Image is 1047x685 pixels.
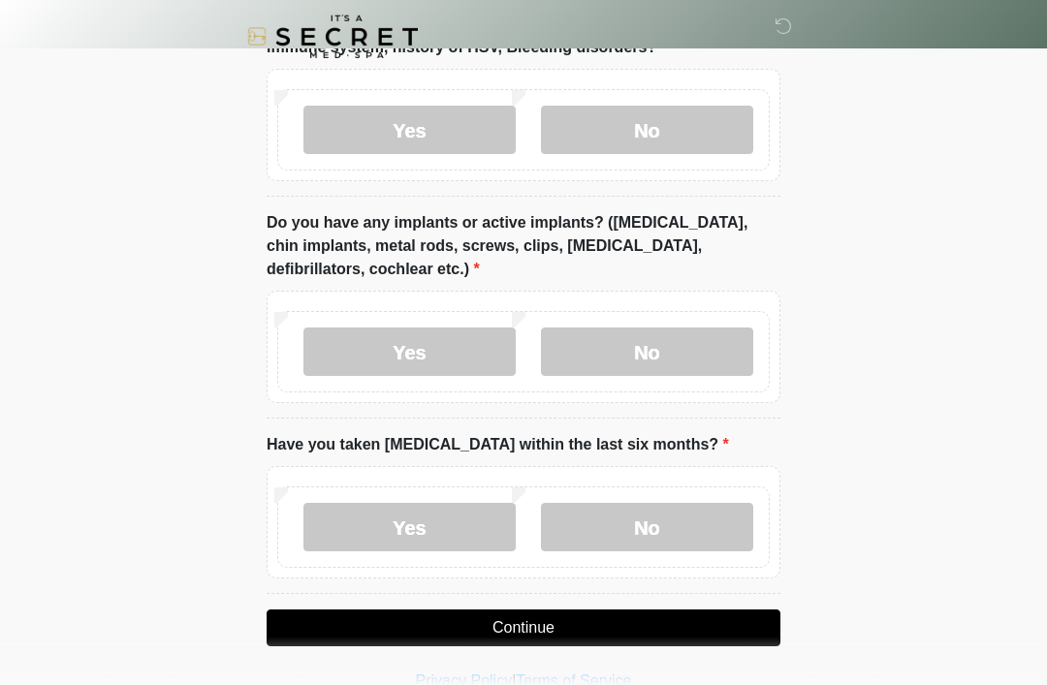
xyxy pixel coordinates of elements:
[541,106,753,154] label: No
[303,327,516,376] label: Yes
[303,106,516,154] label: Yes
[267,211,780,281] label: Do you have any implants or active implants? ([MEDICAL_DATA], chin implants, metal rods, screws, ...
[541,503,753,551] label: No
[247,15,418,58] img: It's A Secret Med Spa Logo
[267,433,729,456] label: Have you taken [MEDICAL_DATA] within the last six months?
[541,327,753,376] label: No
[267,609,780,646] button: Continue
[303,503,516,551] label: Yes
